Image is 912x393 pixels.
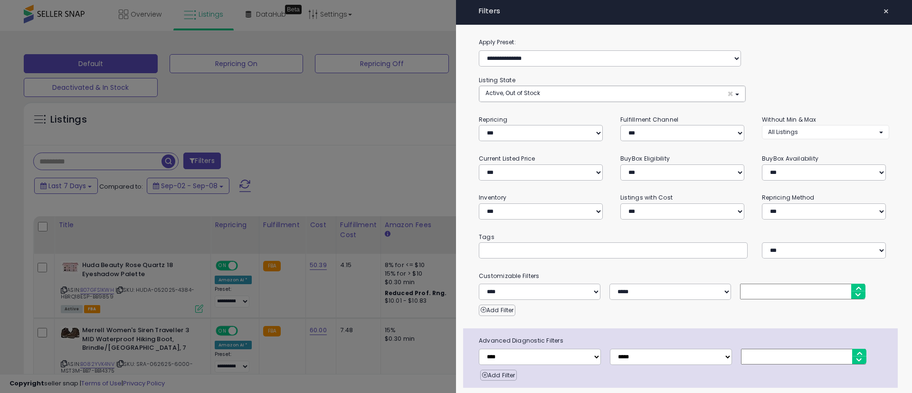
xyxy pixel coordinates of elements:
[479,115,507,124] small: Repricing
[620,154,670,163] small: BuyBox Eligibility
[479,305,515,316] button: Add Filter
[762,125,889,139] button: All Listings
[485,89,540,97] span: Active, Out of Stock
[762,115,817,124] small: Without Min & Max
[727,89,733,99] span: ×
[879,5,893,18] button: ×
[479,154,535,163] small: Current Listed Price
[472,271,896,281] small: Customizable Filters
[620,193,673,201] small: Listings with Cost
[762,193,815,201] small: Repricing Method
[768,128,798,136] span: All Listings
[479,7,889,15] h4: Filters
[883,5,889,18] span: ×
[479,193,506,201] small: Inventory
[479,86,745,102] button: Active, Out of Stock ×
[479,76,515,84] small: Listing State
[620,115,678,124] small: Fulfillment Channel
[472,37,896,48] label: Apply Preset:
[480,370,517,381] button: Add Filter
[472,232,896,242] small: Tags
[762,154,818,163] small: BuyBox Availability
[472,335,898,346] span: Advanced Diagnostic Filters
